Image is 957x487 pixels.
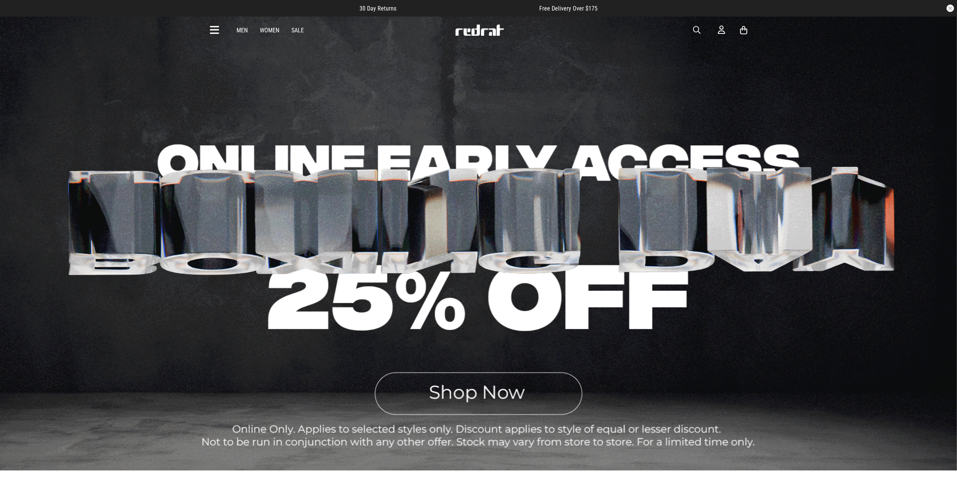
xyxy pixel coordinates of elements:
a: Men [237,27,248,34]
span: 30 Day Returns [359,5,396,12]
a: Sale [291,27,304,34]
span: Free Delivery Over $175 [539,5,598,12]
a: Women [260,27,279,34]
iframe: Customer reviews powered by Trustpilot [411,5,524,12]
img: Redrat logo [455,24,504,36]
